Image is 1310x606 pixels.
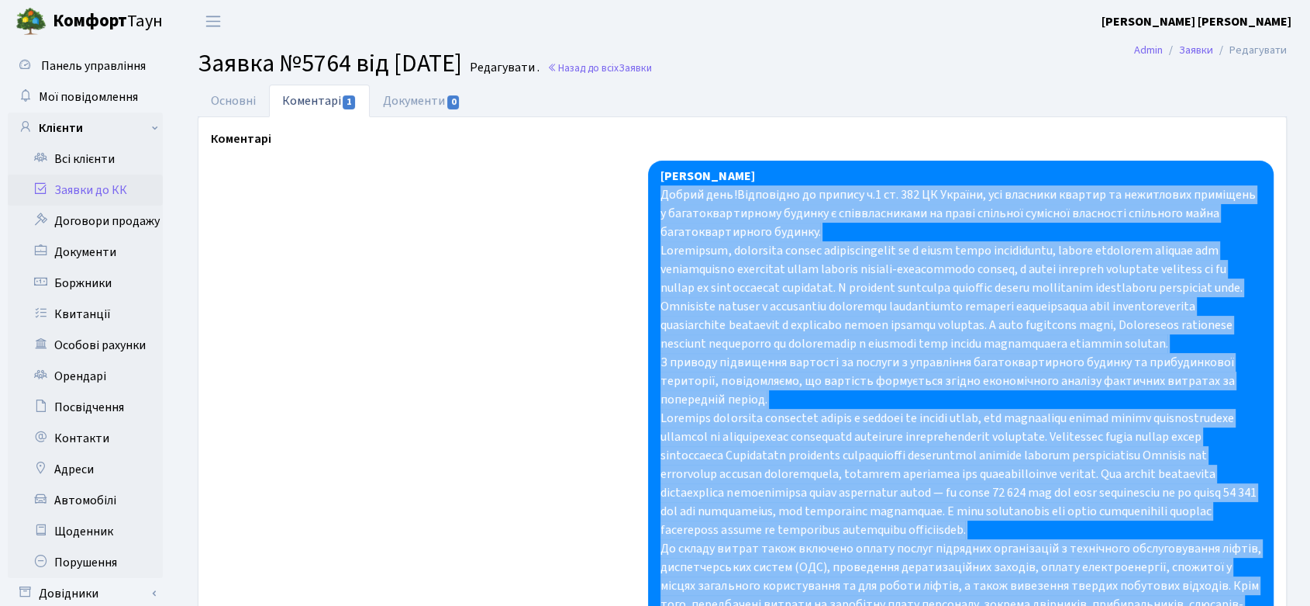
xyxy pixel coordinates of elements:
[8,423,163,454] a: Контакти
[8,299,163,330] a: Квитанції
[8,81,163,113] a: Мої повідомлення
[211,130,271,148] label: Коментарі
[1179,42,1213,58] a: Заявки
[198,46,462,81] span: Заявка №5764 від [DATE]
[8,330,163,361] a: Особові рахунки
[8,516,163,547] a: Щоденник
[370,85,474,117] a: Документи
[343,95,355,109] span: 1
[547,61,652,75] a: Назад до всіхЗаявки
[1111,34,1310,67] nav: breadcrumb
[53,9,127,33] b: Комфорт
[619,61,652,75] span: Заявки
[8,454,163,485] a: Адреси
[660,167,1261,185] div: [PERSON_NAME]
[8,113,163,144] a: Клієнти
[8,50,163,81] a: Панель управління
[12,12,1049,29] body: Rich Text Area. Press ALT-0 for help.
[447,95,460,109] span: 0
[1213,42,1287,59] li: Редагувати
[269,85,370,117] a: Коментарі
[1101,12,1291,31] a: [PERSON_NAME] [PERSON_NAME]
[8,392,163,423] a: Посвідчення
[16,6,47,37] img: logo.png
[39,88,138,106] span: Мої повідомлення
[194,9,233,34] button: Переключити навігацію
[1101,13,1291,30] b: [PERSON_NAME] [PERSON_NAME]
[41,57,146,74] span: Панель управління
[467,61,540,75] small: Редагувати .
[53,9,163,35] span: Таун
[8,361,163,392] a: Орендарі
[1134,42,1163,58] a: Admin
[8,144,163,175] a: Всі клієнти
[8,485,163,516] a: Автомобілі
[8,175,163,206] a: Заявки до КК
[198,85,269,117] a: Основні
[8,206,163,237] a: Договори продажу
[8,268,163,299] a: Боржники
[8,547,163,578] a: Порушення
[8,237,163,268] a: Документи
